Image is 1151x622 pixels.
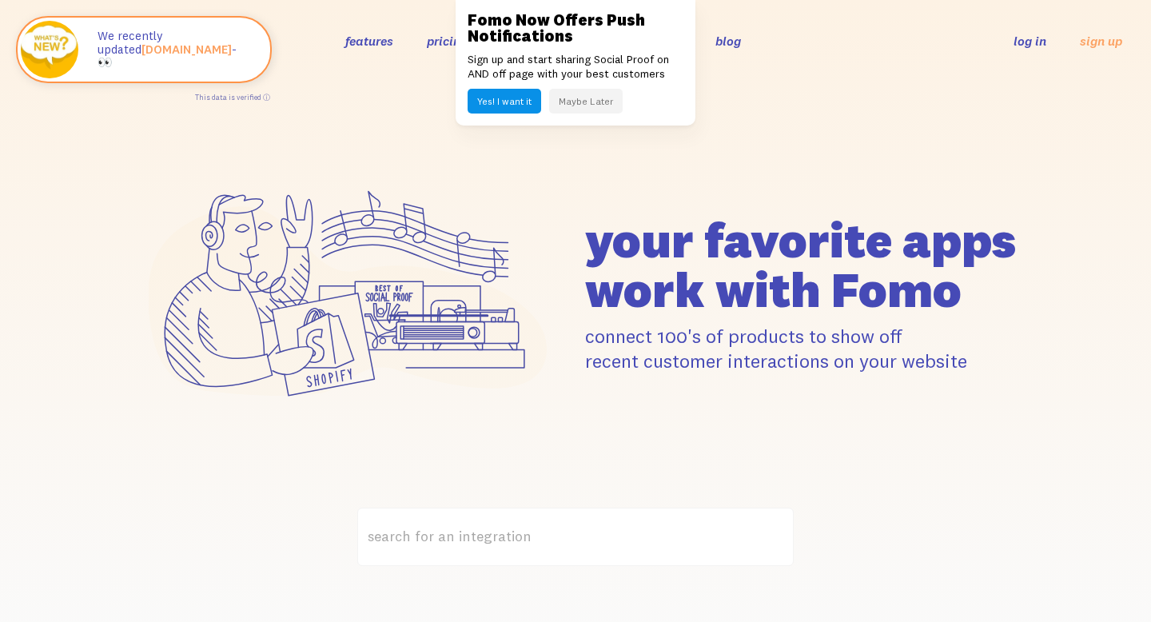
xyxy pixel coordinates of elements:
[585,215,1022,314] h1: your favorite apps work with Fomo
[141,42,232,57] a: [DOMAIN_NAME]
[549,89,623,114] button: Maybe Later
[1014,33,1046,49] a: log in
[195,93,270,102] a: This data is verified ⓘ
[585,324,1022,373] p: connect 100's of products to show off recent customer interactions on your website
[468,12,683,44] h3: Fomo Now Offers Push Notifications
[427,33,468,49] a: pricing
[357,508,794,566] label: search for an integration
[468,52,683,81] p: Sign up and start sharing Social Proof on AND off page with your best customers
[468,89,541,114] button: Yes! I want it
[21,21,78,78] img: Fomo
[98,30,254,70] p: We recently updated - 👀
[1080,33,1122,50] a: sign up
[345,33,393,49] a: features
[715,33,741,49] a: blog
